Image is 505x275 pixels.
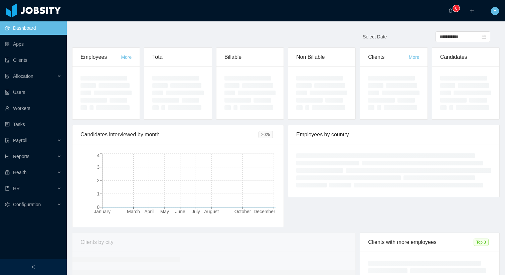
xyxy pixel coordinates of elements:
[192,209,200,214] tspan: July
[97,191,100,196] tspan: 1
[224,48,276,66] div: Billable
[363,34,387,39] span: Select Date
[368,48,408,66] div: Clients
[80,125,259,144] div: Candidates interviewed by month
[296,48,347,66] div: Non Billable
[234,209,251,214] tspan: October
[5,170,10,175] i: icon: medicine-box
[94,209,111,214] tspan: January
[5,37,61,51] a: icon: appstoreApps
[80,48,121,66] div: Employees
[97,178,100,183] tspan: 2
[5,74,10,79] i: icon: solution
[5,21,61,35] a: icon: pie-chartDashboard
[368,233,473,252] div: Clients with more employees
[440,48,491,66] div: Candidates
[5,202,10,207] i: icon: setting
[482,34,486,39] i: icon: calendar
[493,7,496,15] span: Y
[5,53,61,67] a: icon: auditClients
[5,102,61,115] a: icon: userWorkers
[13,138,27,143] span: Payroll
[13,186,20,191] span: HR
[5,86,61,99] a: icon: robotUsers
[121,54,132,60] a: More
[13,74,33,79] span: Allocation
[259,131,273,138] span: 2025
[474,239,489,246] span: Top 3
[254,209,275,214] tspan: December
[13,154,29,159] span: Reports
[97,204,100,210] tspan: 0
[5,118,61,131] a: icon: profileTasks
[175,209,185,214] tspan: June
[152,48,203,66] div: Total
[5,154,10,159] i: icon: line-chart
[5,138,10,143] i: icon: file-protect
[470,8,474,13] i: icon: plus
[97,164,100,170] tspan: 3
[204,209,219,214] tspan: August
[448,8,453,13] i: icon: bell
[5,186,10,191] i: icon: book
[453,5,460,12] sup: 0
[13,202,41,207] span: Configuration
[409,54,419,60] a: More
[13,170,26,175] span: Health
[144,209,154,214] tspan: April
[296,125,491,144] div: Employees by country
[127,209,140,214] tspan: March
[97,153,100,158] tspan: 4
[160,209,169,214] tspan: May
